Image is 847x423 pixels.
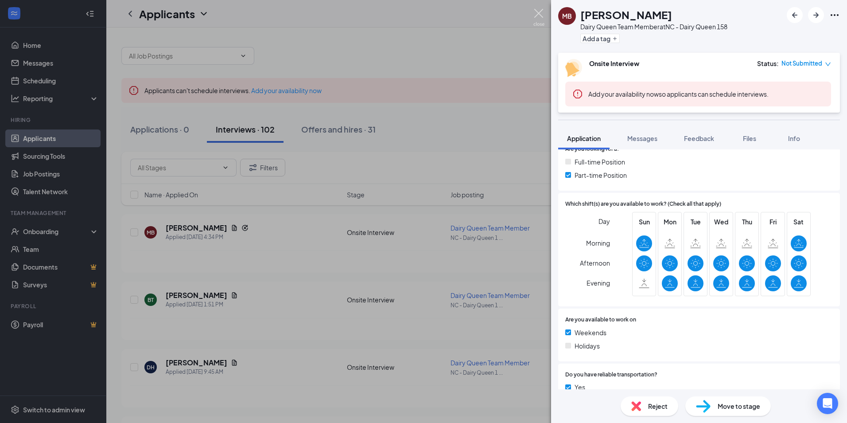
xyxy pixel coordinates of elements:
[739,217,755,227] span: Thu
[575,157,625,167] span: Full-time Position
[787,7,803,23] button: ArrowLeftNew
[575,328,606,337] span: Weekends
[572,89,583,99] svg: Error
[688,217,703,227] span: Tue
[580,34,620,43] button: PlusAdd a tag
[825,61,831,67] span: down
[757,59,779,68] div: Status :
[781,59,822,68] span: Not Submitted
[791,217,807,227] span: Sat
[662,217,678,227] span: Mon
[580,22,727,31] div: Dairy Queen Team Member at NC - Dairy Queen 158
[575,170,627,180] span: Part-time Position
[648,401,668,411] span: Reject
[587,275,610,291] span: Evening
[562,12,572,20] div: MB
[580,7,672,22] h1: [PERSON_NAME]
[586,235,610,251] span: Morning
[627,134,657,142] span: Messages
[575,382,585,392] span: Yes
[743,134,756,142] span: Files
[788,134,800,142] span: Info
[575,341,600,351] span: Holidays
[612,36,618,41] svg: Plus
[789,10,800,20] svg: ArrowLeftNew
[580,255,610,271] span: Afternoon
[811,10,821,20] svg: ArrowRight
[718,401,760,411] span: Move to stage
[713,217,729,227] span: Wed
[808,7,824,23] button: ArrowRight
[565,200,721,208] span: Which shift(s) are you available to work? (Check all that apply)
[684,134,714,142] span: Feedback
[567,134,601,142] span: Application
[589,59,639,67] b: Onsite Interview
[565,145,619,153] span: Are you looking for a:
[588,90,769,98] span: so applicants can schedule interviews.
[565,316,636,324] span: Are you available to work on
[636,217,652,227] span: Sun
[765,217,781,227] span: Fri
[565,371,657,379] span: Do you have reliable transportation?
[598,216,610,226] span: Day
[588,90,659,98] button: Add your availability now
[829,10,840,20] svg: Ellipses
[817,393,838,414] div: Open Intercom Messenger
